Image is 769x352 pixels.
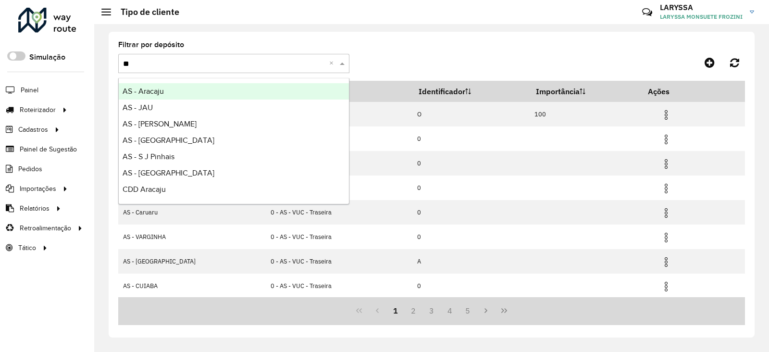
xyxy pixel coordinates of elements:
h2: Tipo de cliente [111,7,179,17]
label: Filtrar por depósito [118,39,184,50]
h3: LARYSSA [660,3,743,12]
span: AS - JAU [123,103,153,112]
th: Identificador [412,81,530,102]
td: 0 [412,176,530,200]
span: Relatórios [20,203,50,214]
td: 0 - AS - VUC - Traseira [265,249,412,274]
span: CDD Aracaju [123,185,166,193]
td: 0 - AS - VUC - Traseira [265,225,412,249]
td: 0 [412,200,530,225]
td: A [412,249,530,274]
span: Importações [20,184,56,194]
span: AS - S J Pinhais [123,152,174,161]
button: 5 [459,302,477,320]
button: Next Page [477,302,495,320]
span: Cadastros [18,125,48,135]
td: AS - Caruaru [118,200,265,225]
a: Contato Rápido [637,2,657,23]
button: 3 [422,302,441,320]
td: AS - [GEOGRAPHIC_DATA] [118,249,265,274]
td: 0 - AS - VUC - Traseira [265,274,412,298]
span: Painel [21,85,38,95]
span: AS - [GEOGRAPHIC_DATA] [123,136,214,144]
th: Importância [529,81,641,102]
th: Ações [641,81,699,101]
td: 0 [412,225,530,249]
span: Clear all [329,58,337,69]
td: 0 [412,126,530,151]
td: AS - VARGINHA [118,225,265,249]
td: 100 [529,102,641,126]
button: 1 [386,302,405,320]
button: 2 [404,302,422,320]
span: AS - [GEOGRAPHIC_DATA] [123,169,214,177]
span: Roteirizador [20,105,56,115]
button: 4 [441,302,459,320]
div: Críticas? Dúvidas? Elogios? Sugestões? Entre em contato conosco! [527,3,628,29]
td: 0 - AS - VUC - Traseira [265,200,412,225]
ng-dropdown-panel: Options list [118,78,349,204]
span: AS - [PERSON_NAME] [123,120,197,128]
td: 0 [412,274,530,298]
label: Simulação [29,51,65,63]
span: Tático [18,243,36,253]
td: O [412,102,530,126]
span: LARYSSA MONSUETE FROZINI [660,13,743,21]
span: Retroalimentação [20,223,71,233]
span: AS - Aracaju [123,87,164,95]
button: Last Page [495,302,513,320]
td: AS - CUIABA [118,274,265,298]
span: Painel de Sugestão [20,144,77,154]
span: Pedidos [18,164,42,174]
td: 0 [412,151,530,176]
